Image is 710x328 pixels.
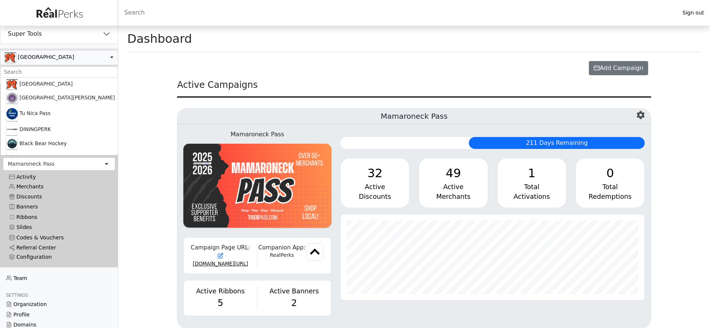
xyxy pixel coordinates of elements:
div: 1 [504,164,560,182]
div: Activity [9,174,109,180]
img: real_perks_logo-01.svg [32,4,86,21]
a: [GEOGRAPHIC_DATA][PERSON_NAME] [0,91,118,105]
img: hvStDAXTQetlbtk3PNAXwGlwD7WEZXonuVeW2rdL.png [6,124,18,135]
a: Active Ribbons 5 [188,286,252,309]
a: 1 Total Activations [497,158,567,208]
a: Active Banners 2 [262,286,326,309]
a: Sign out [676,8,710,18]
img: UvwXJMpi3zTF1NL6z0MrguGCGojMqrs78ysOqfof.png [183,144,331,227]
div: Redemptions [582,192,638,201]
div: 2 [262,296,326,310]
div: Configuration [9,254,109,260]
img: 0SBPtshqTvrgEtdEgrWk70gKnUHZpYRm94MZ5hDb.png [6,79,18,89]
h1: Dashboard [127,32,192,46]
a: DININGPERK [0,122,118,137]
div: Total [582,182,638,192]
input: .form-control-sm [0,66,118,78]
img: 47e4GQXcRwEyAopLUql7uJl1j56dh6AIYZC79JbN.png [6,106,18,121]
div: Companion App: [258,243,307,252]
div: Campaign Page URL: [188,243,252,261]
div: Mamaroneck Pass [8,160,55,168]
a: 0 Total Redemptions [575,158,645,208]
div: Active Ribbons [188,286,252,296]
div: 32 [347,164,403,182]
a: Banners [3,202,115,212]
a: Tico Deals [0,151,118,165]
div: Merchants [425,192,482,201]
a: Ribbons [3,212,115,222]
div: Discounts [347,192,403,201]
a: Tu Nica Pass [0,105,118,122]
div: Activations [504,192,560,201]
img: favicon.png [306,243,324,261]
img: mQPUoQxfIUcZGVjFKDSEKbT27olGNZVpZjUgqHNS.png [6,92,18,104]
img: 0SBPtshqTvrgEtdEgrWk70gKnUHZpYRm94MZ5hDb.png [5,52,16,63]
img: 8mwdIaqQ57Gxce0ZYLDdt4cfPpXx8QwJjnoSsc4c.png [6,138,18,149]
div: Total [504,182,560,192]
a: Merchants [3,181,115,191]
div: Mamaroneck Pass [183,130,331,139]
a: Slides [3,222,115,232]
div: Active [425,182,482,192]
img: 65Ub9Kbg6EKkVtfooX73hwGGlFbexxHlnpgbdEJ1.png [6,152,18,163]
a: 49 Active Merchants [419,158,488,208]
a: Referral Center [3,243,115,253]
a: [GEOGRAPHIC_DATA] [0,78,118,91]
a: 32 Active Discounts [340,158,410,208]
div: 49 [425,164,482,182]
input: Search [118,4,676,22]
a: [DOMAIN_NAME][URL] [193,261,248,267]
div: 5 [188,296,252,310]
a: Codes & Vouchers [3,232,115,242]
a: Black Bear Hockey [0,137,118,151]
div: 211 Days Remaining [469,137,645,149]
button: Add Campaign [589,61,648,75]
a: Discounts [3,192,115,202]
span: Settings [6,293,28,298]
div: RealPerks [258,252,307,259]
div: Active Campaigns [177,78,651,98]
button: Super Tools [0,24,118,44]
div: Active Banners [262,286,326,296]
h5: Mamaroneck Pass [177,109,651,124]
div: Active [347,182,403,192]
div: 0 [582,164,638,182]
